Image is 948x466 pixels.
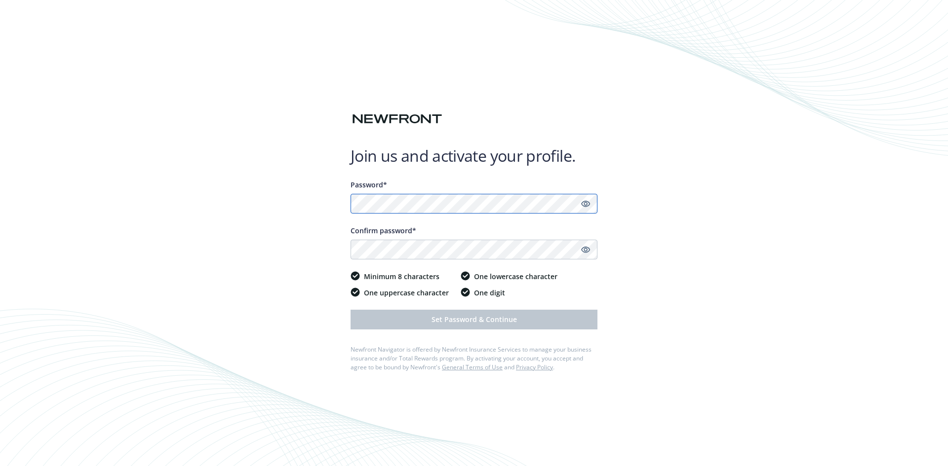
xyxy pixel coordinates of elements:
[432,315,517,324] span: Set Password & Continue
[442,363,503,371] a: General Terms of Use
[580,198,592,210] a: Show password
[474,271,557,282] span: One lowercase character
[351,240,597,259] input: Confirm your unique password
[351,310,597,329] button: Set Password & Continue
[364,271,439,282] span: Minimum 8 characters
[351,110,444,128] img: Newfront logo
[516,363,553,371] a: Privacy Policy
[351,226,416,235] span: Confirm password*
[364,287,449,298] span: One uppercase character
[351,146,597,166] h1: Join us and activate your profile.
[474,287,505,298] span: One digit
[351,194,597,214] input: Enter a unique password...
[351,180,387,189] span: Password*
[580,244,592,255] a: Show password
[351,345,597,372] div: Newfront Navigator is offered by Newfront Insurance Services to manage your business insurance an...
